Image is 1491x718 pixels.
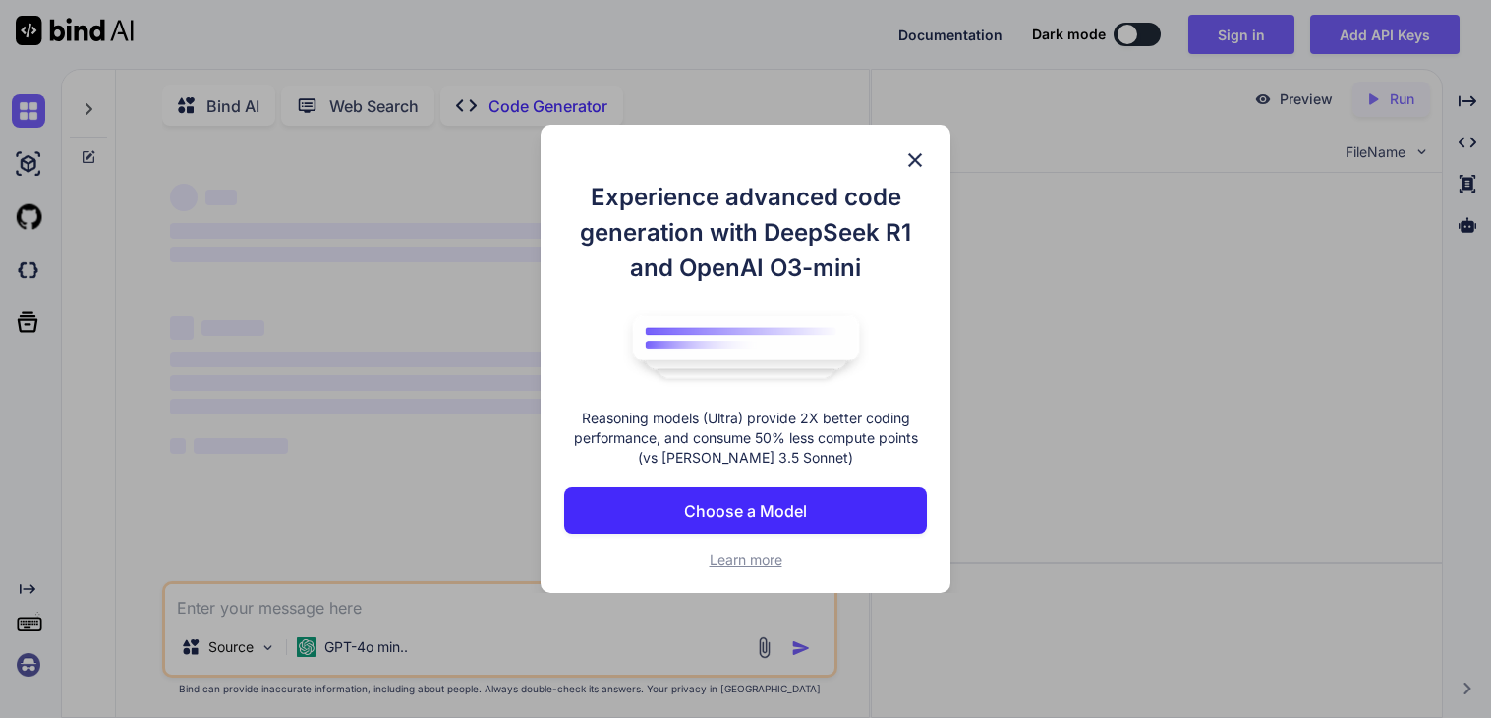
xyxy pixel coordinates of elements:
[564,409,927,468] p: Reasoning models (Ultra) provide 2X better coding performance, and consume 50% less compute point...
[564,487,927,534] button: Choose a Model
[684,499,807,523] p: Choose a Model
[564,180,927,286] h1: Experience advanced code generation with DeepSeek R1 and OpenAI O3-mini
[618,305,874,390] img: bind logo
[710,551,782,568] span: Learn more
[903,148,927,172] img: close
